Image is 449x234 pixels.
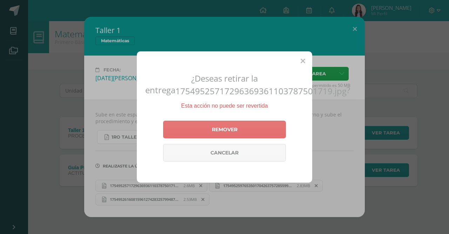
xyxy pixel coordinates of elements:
[301,57,305,65] span: Close (Esc)
[163,121,286,138] a: Remover
[175,85,347,97] span: 17549525717296369361103787501719.jpg
[145,72,304,97] h2: ¿Deseas retirar la entrega ?
[163,144,286,162] a: Cancelar
[181,103,268,109] span: Esta acción no puede ser revertida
